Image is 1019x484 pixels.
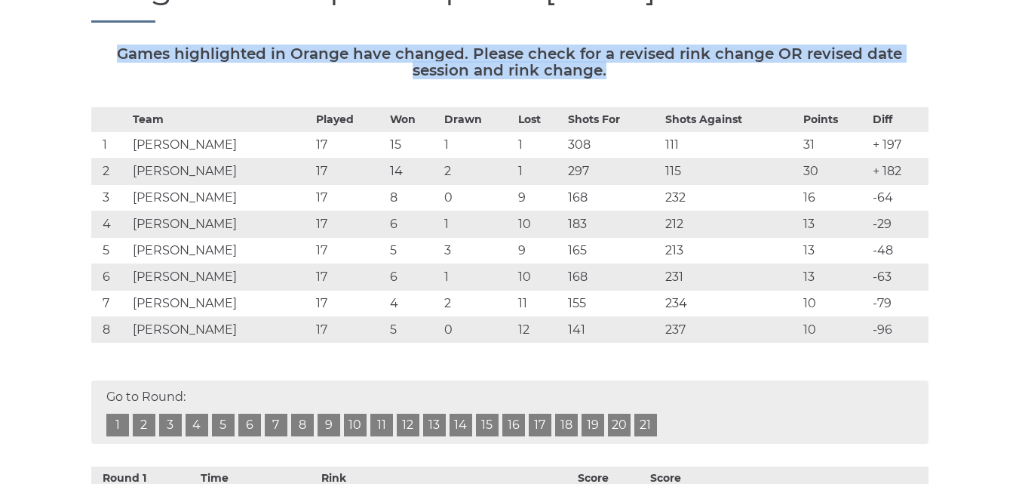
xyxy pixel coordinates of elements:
td: 2 [440,159,514,185]
td: 17 [312,211,386,238]
td: 17 [312,132,386,159]
td: [PERSON_NAME] [129,238,312,264]
td: 3 [440,238,514,264]
td: 111 [661,132,800,159]
td: 10 [800,291,869,317]
td: [PERSON_NAME] [129,185,312,211]
td: 17 [312,264,386,291]
a: 11 [370,414,393,436]
a: 7 [265,414,287,436]
td: 297 [564,159,661,185]
a: 6 [238,414,261,436]
td: 237 [661,317,800,344]
td: 6 [386,264,440,291]
td: 14 [386,159,440,185]
th: Drawn [440,108,514,132]
td: 1 [440,132,514,159]
td: 10 [514,211,563,238]
td: 1 [514,159,563,185]
a: 5 [212,414,235,436]
td: 8 [386,185,440,211]
td: 5 [386,317,440,344]
td: 1 [440,211,514,238]
a: 9 [318,414,340,436]
a: 2 [133,414,155,436]
td: 231 [661,264,800,291]
td: 13 [800,264,869,291]
td: 155 [564,291,661,317]
a: 19 [582,414,604,436]
td: 16 [800,185,869,211]
th: Shots For [564,108,661,132]
td: [PERSON_NAME] [129,291,312,317]
td: [PERSON_NAME] [129,264,312,291]
a: 12 [397,414,419,436]
td: 17 [312,185,386,211]
th: Lost [514,108,563,132]
th: Shots Against [661,108,800,132]
td: + 182 [869,159,928,185]
td: -48 [869,238,928,264]
h5: Games highlighted in Orange have changed. Please check for a revised rink change OR revised date ... [91,45,928,79]
td: [PERSON_NAME] [129,211,312,238]
td: 9 [514,185,563,211]
td: 0 [440,185,514,211]
td: 168 [564,185,661,211]
td: 10 [800,317,869,344]
td: 1 [91,132,130,159]
td: -79 [869,291,928,317]
td: 12 [514,317,563,344]
td: 13 [800,238,869,264]
td: 1 [440,264,514,291]
td: 212 [661,211,800,238]
td: -96 [869,317,928,344]
a: 4 [186,414,208,436]
div: Go to Round: [91,381,928,444]
td: -64 [869,185,928,211]
a: 3 [159,414,182,436]
td: 11 [514,291,563,317]
a: 13 [423,414,446,436]
td: 17 [312,238,386,264]
td: 15 [386,132,440,159]
td: 4 [386,291,440,317]
td: 30 [800,159,869,185]
td: 6 [386,211,440,238]
td: 3 [91,185,130,211]
td: 31 [800,132,869,159]
a: 18 [555,414,578,436]
td: 2 [91,159,130,185]
td: 10 [514,264,563,291]
td: 13 [800,211,869,238]
td: 141 [564,317,661,344]
td: 4 [91,211,130,238]
td: 115 [661,159,800,185]
td: 0 [440,317,514,344]
th: Won [386,108,440,132]
td: 8 [91,317,130,344]
td: + 197 [869,132,928,159]
td: 2 [440,291,514,317]
td: 165 [564,238,661,264]
a: 17 [529,414,551,436]
a: 14 [450,414,472,436]
td: 17 [312,159,386,185]
td: 183 [564,211,661,238]
td: [PERSON_NAME] [129,132,312,159]
th: Played [312,108,386,132]
td: 1 [514,132,563,159]
td: 232 [661,185,800,211]
a: 8 [291,414,314,436]
a: 1 [106,414,129,436]
td: -63 [869,264,928,291]
th: Points [800,108,869,132]
a: 16 [502,414,525,436]
td: 9 [514,238,563,264]
td: 5 [91,238,130,264]
td: 213 [661,238,800,264]
a: 10 [344,414,367,436]
a: 15 [476,414,499,436]
td: [PERSON_NAME] [129,317,312,344]
td: 5 [386,238,440,264]
td: 17 [312,317,386,344]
